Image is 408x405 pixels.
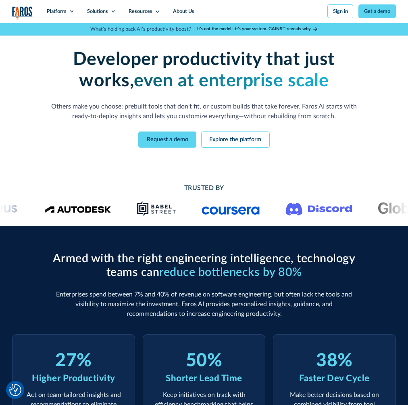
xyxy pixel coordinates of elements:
img: Logo of the design software company Autodesk. [44,204,111,213]
div: Solutions [87,8,108,15]
a: Get a demo [358,4,396,18]
p: Others make you choose: prebuilt tools that don't fit, or custom builds that take forever. Faros ... [50,102,358,121]
div: Resources [129,8,152,15]
img: Revisit consent button [9,384,21,396]
div: Higher Productivity [32,372,115,385]
div: % [207,350,223,372]
div: 27 [55,350,77,372]
a: Explore the platform [201,132,269,147]
div: Shorter Lead Time [166,372,242,385]
strong: It’s not the model—it’s your system. GAINS™ reveals why [197,27,311,31]
a: It’s not the model—it’s your system. GAINS™ reveals why [197,26,318,33]
a: home [12,6,33,20]
a: Sign in [327,4,353,18]
p: What's holding back AI's productivity boost? | [90,25,195,33]
span: reduce bottlenecks by 80% [159,267,302,278]
p: Enterprises spend between 7% and 40% of revenue on software engineering, but often lack the tools... [50,290,358,319]
a: Request a demo [138,132,196,147]
div: 38 [316,350,337,372]
img: Babel Street logo png [137,201,176,216]
div: Platform [47,8,67,15]
img: Logo of the analytics and reporting company Faros. [12,6,33,20]
img: Logo of the communication platform Discord. [285,201,352,215]
div: Faster Dev Cycle [299,372,370,385]
h2: Armed with the right engineering intelligence, technology teams can [50,252,358,280]
div: % [77,350,92,372]
img: Logo of the online learning platform Coursera. [202,202,260,215]
div: 50 [186,350,207,372]
button: Cookie Settings [9,384,21,396]
strong: even at enterprise scale [134,72,329,90]
h2: Trusted By [50,184,358,193]
div: % [337,350,353,372]
strong: Developer productivity that just works, [73,50,335,90]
